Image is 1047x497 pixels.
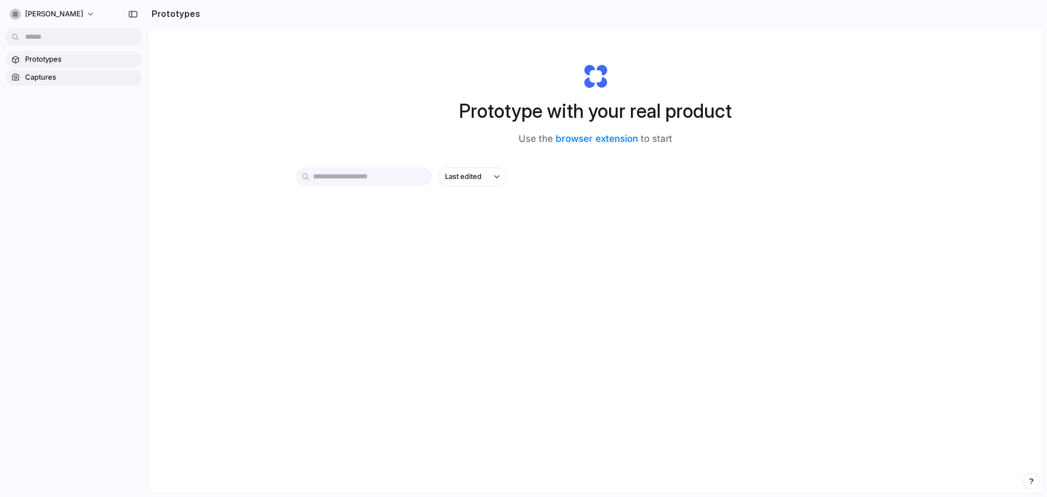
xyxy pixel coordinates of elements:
[147,7,200,20] h2: Prototypes
[5,5,100,23] button: [PERSON_NAME]
[5,69,142,86] a: Captures
[5,51,142,68] a: Prototypes
[556,133,638,144] a: browser extension
[459,97,732,125] h1: Prototype with your real product
[519,132,672,146] span: Use the to start
[438,167,506,186] button: Last edited
[25,72,137,83] span: Captures
[445,171,482,182] span: Last edited
[25,9,83,20] span: [PERSON_NAME]
[25,54,137,65] span: Prototypes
